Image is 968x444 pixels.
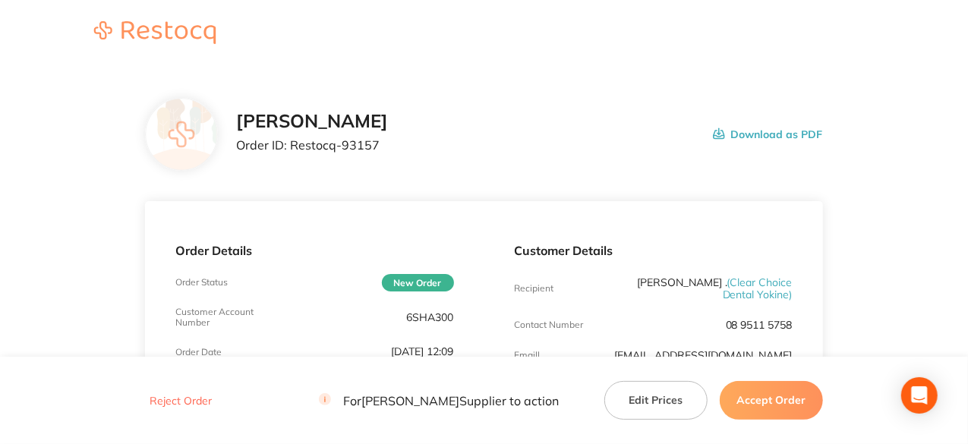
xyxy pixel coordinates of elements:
p: Emaill [515,350,541,361]
p: 6SHA300 [407,311,454,323]
p: Order Status [175,277,228,288]
a: Restocq logo [79,21,231,46]
button: Edit Prices [604,381,708,419]
p: Order Details [175,244,453,257]
h2: [PERSON_NAME] [236,111,388,132]
p: Order ID: Restocq- 93157 [236,138,388,152]
p: Customer Details [515,244,793,257]
button: Download as PDF [713,111,823,158]
img: Restocq logo [79,21,231,44]
span: New Order [382,274,454,291]
button: Accept Order [720,381,823,419]
p: [PERSON_NAME] . [607,276,793,301]
p: Customer Account Number [175,307,268,328]
p: Recipient [515,283,554,294]
a: [EMAIL_ADDRESS][DOMAIN_NAME] [614,348,793,362]
span: ( Clear Choice Dental Yokine ) [723,276,793,301]
p: For [PERSON_NAME] Supplier to action [319,393,559,408]
p: Contact Number [515,320,584,330]
p: Order Date [175,347,222,357]
p: 08 9511 5758 [726,319,793,331]
div: Open Intercom Messenger [901,377,938,414]
button: Reject Order [145,394,216,408]
p: [DATE] 12:09 [392,345,454,357]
